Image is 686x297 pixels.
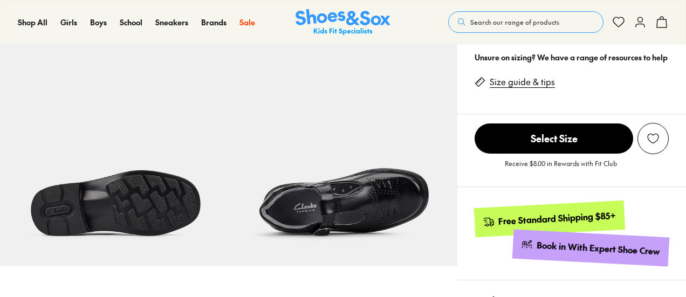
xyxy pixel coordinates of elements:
[201,17,227,28] a: Brands
[490,76,555,88] a: Size guide & tips
[637,123,669,154] button: Add to Wishlist
[18,17,47,28] a: Shop All
[229,38,457,266] img: 9-527181_1
[90,17,107,28] a: Boys
[475,123,633,154] span: Select Size
[475,52,669,63] div: Unsure on sizing? We have a range of resources to help
[448,11,603,33] button: Search our range of products
[512,229,669,266] a: Book in With Expert Shoe Crew
[474,201,625,237] a: Free Standard Shipping $85+
[505,158,617,178] p: Receive $8.00 in Rewards with Fit Club
[60,17,77,28] a: Girls
[537,239,661,258] div: Book in With Expert Shoe Crew
[498,209,616,227] div: Free Standard Shipping $85+
[120,17,142,28] a: School
[296,9,390,36] a: Shoes & Sox
[296,9,390,36] img: SNS_Logo_Responsive.svg
[155,17,188,28] a: Sneakers
[475,123,633,154] button: Select Size
[239,17,255,28] a: Sale
[470,17,559,27] span: Search our range of products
